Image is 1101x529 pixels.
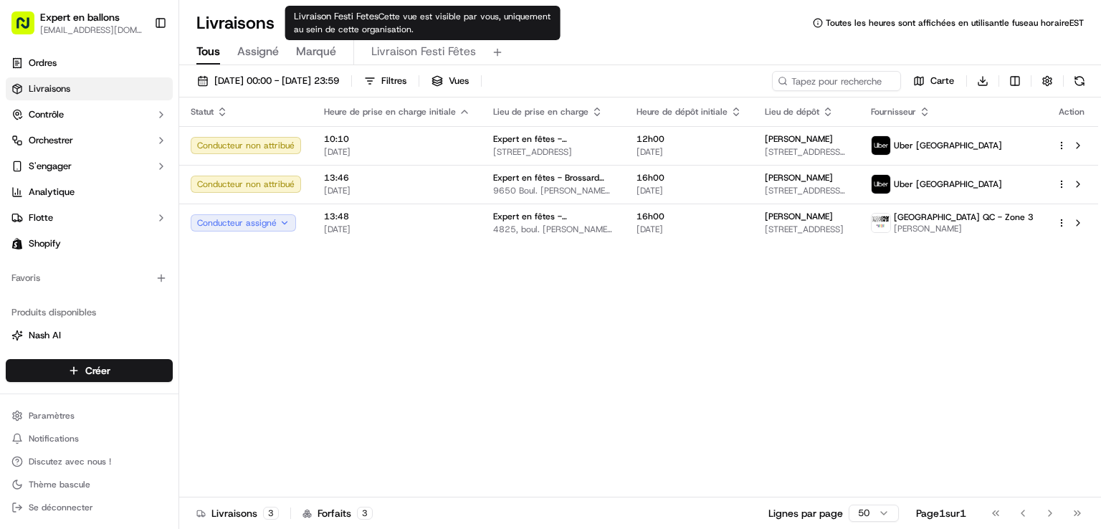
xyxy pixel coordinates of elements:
[894,211,1034,223] font: [GEOGRAPHIC_DATA] QC - Zone 3
[1059,106,1085,118] font: Action
[318,507,351,520] font: Forfaits
[765,211,833,222] font: [PERSON_NAME]
[40,24,143,47] font: [EMAIL_ADDRESS][DOMAIN_NAME]
[29,329,61,341] font: Nash AI
[425,71,475,91] button: Vues
[324,224,351,235] font: [DATE]
[765,185,845,208] font: [STREET_ADDRESS][PERSON_NAME]
[6,6,148,40] button: Expert en ballons[EMAIL_ADDRESS][DOMAIN_NAME]
[872,136,890,155] img: uber-new-logo.jpeg
[97,244,143,252] font: Alimenté par
[214,75,339,87] font: [DATE] 00:00 - [DATE] 23:59
[637,185,663,196] font: [DATE]
[11,272,40,284] font: Favoris
[29,211,53,224] font: Flotte
[268,507,274,519] font: 3
[40,11,120,24] font: Expert en ballons
[637,172,664,184] font: 16h00
[29,134,73,146] font: Orchestrer
[14,14,43,43] img: Nash
[29,160,72,172] font: S'engager
[29,237,61,249] font: Shopify
[196,11,275,34] font: Livraisons
[324,106,456,118] font: Heure de prise en charge initiale
[324,146,351,158] font: [DATE]
[49,137,235,151] div: Start new chat
[6,232,173,255] a: Shopify
[29,456,111,467] font: Discutez avec nous !
[29,410,75,421] font: Paramètres
[6,103,173,126] button: Contrôle
[40,10,120,24] button: Expert en ballons
[29,502,93,513] font: Se déconnecter
[9,202,115,228] a: 📗Knowledge Base
[6,129,173,152] button: Orchestrer
[6,359,173,382] button: Créer
[6,206,173,229] button: Flotte
[637,211,664,222] font: 16h00
[40,24,143,36] button: [EMAIL_ADDRESS][DOMAIN_NAME]
[381,75,406,87] font: Filtres
[97,242,179,254] a: Alimenté parPylône
[872,214,890,232] img: profile_balloonexpert_internal.png
[894,178,1002,190] font: Uber [GEOGRAPHIC_DATA]
[493,185,610,219] font: 9650 Boul. [PERSON_NAME][STREET_ADDRESS][PERSON_NAME]
[493,146,572,158] font: [STREET_ADDRESS]
[493,211,579,234] font: Expert en fêtes - [GEOGRAPHIC_DATA]
[6,406,173,426] button: Paramètres
[6,77,173,100] a: Livraisons
[14,137,40,163] img: 1736555255976-a54dd68f-1ca7-489b-9aae-adbdc363a1c4
[29,433,79,444] font: Notifications
[1069,71,1090,91] button: Rafraîchir
[6,475,173,495] button: Thème bascule
[196,44,220,59] font: Tous
[6,155,173,178] button: S'engager
[29,57,57,69] font: Ordres
[11,329,167,342] a: Nash AI
[493,106,588,118] font: Lieu de prise en charge
[14,57,261,80] p: Welcome 👋
[826,17,1002,29] font: Toutes les heures sont affichées en utilisant
[765,133,833,145] font: [PERSON_NAME]
[191,106,214,118] font: Statut
[894,140,1002,151] font: Uber [GEOGRAPHIC_DATA]
[237,44,279,59] font: Assigné
[1069,17,1084,29] font: EST
[493,224,612,247] font: 4825, boul. [PERSON_NAME][STREET_ADDRESS]
[772,71,901,91] input: Tapez pour rechercher
[324,211,349,222] font: 13:48
[29,479,90,490] font: Thème bascule
[11,306,96,318] font: Produits disponibles
[449,75,469,87] font: Vues
[872,175,890,194] img: uber-new-logo.jpeg
[939,507,945,520] font: 1
[6,429,173,449] button: Notifications
[768,507,843,520] font: Lignes par page
[324,185,351,196] font: [DATE]
[765,106,819,118] font: Lieu de dépôt
[894,223,962,234] font: [PERSON_NAME]
[358,71,413,91] button: Filtres
[930,75,954,87] font: Carte
[191,71,345,91] button: [DATE] 00:00 - [DATE] 23:59
[1002,17,1069,29] font: le fuseau horaire
[29,186,75,198] font: Analytique
[37,92,258,108] input: Got a question? Start typing here...
[493,172,604,195] font: Expert en fêtes - Brossard Dix30
[960,507,966,520] font: 1
[871,106,916,118] font: Fournisseur
[296,44,336,59] font: Marqué
[493,133,579,156] font: Expert en fêtes - [GEOGRAPHIC_DATA]
[135,208,230,222] span: API Documentation
[151,244,178,252] font: Pylône
[244,141,261,158] button: Start new chat
[324,133,349,145] font: 10:10
[211,507,257,520] font: Livraisons
[29,82,70,95] font: Livraisons
[637,146,663,158] font: [DATE]
[29,208,110,222] span: Knowledge Base
[14,209,26,221] div: 📗
[85,364,110,377] font: Créer
[637,106,728,118] font: Heure de dépôt initiale
[115,202,236,228] a: 💻API Documentation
